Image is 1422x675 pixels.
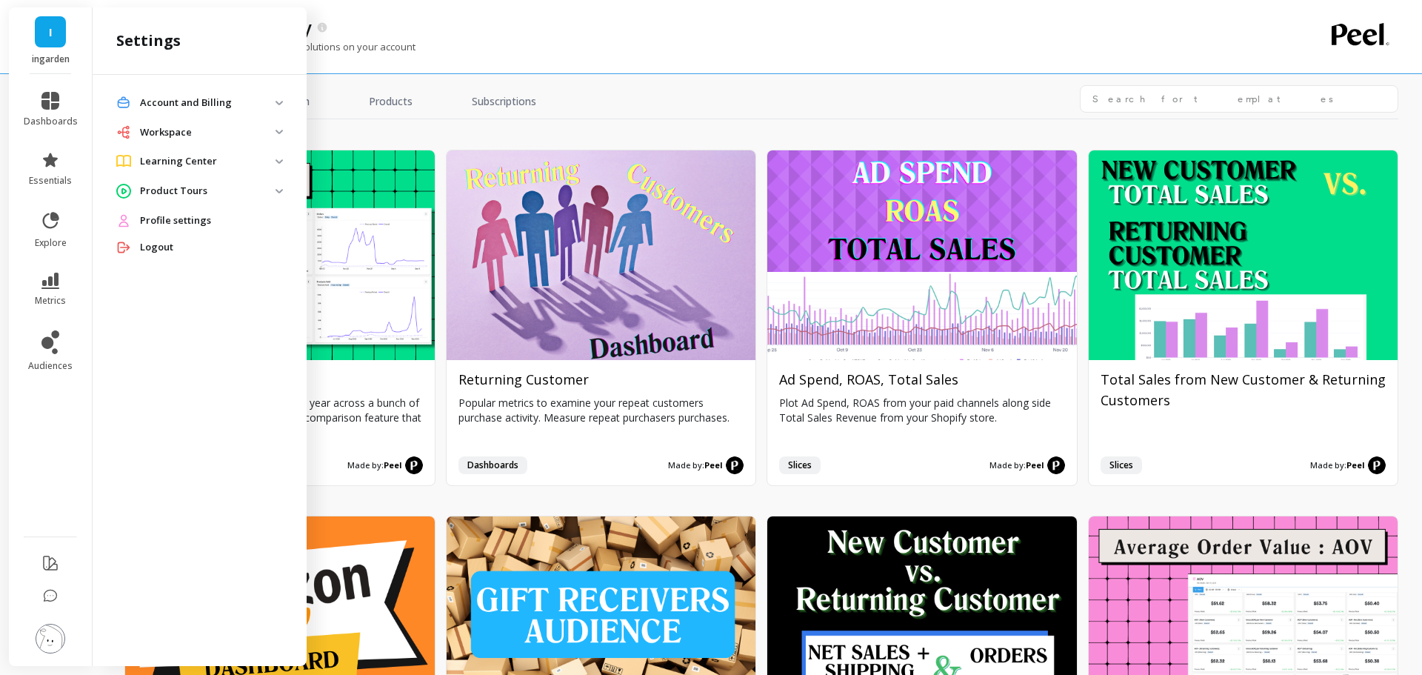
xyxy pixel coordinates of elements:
[116,96,131,110] img: navigation item icon
[24,116,78,127] span: dashboards
[276,159,283,164] img: down caret icon
[140,96,276,110] p: Account and Billing
[116,240,131,255] img: navigation item icon
[140,240,173,255] span: Logout
[116,155,131,167] img: navigation item icon
[351,85,430,119] a: Products
[140,125,276,140] p: Workspace
[116,30,181,51] h2: settings
[276,101,283,105] img: down caret icon
[116,213,131,228] img: navigation item icon
[35,295,66,307] span: metrics
[124,85,554,119] nav: Tabs
[276,130,283,134] img: down caret icon
[28,360,73,372] span: audiences
[276,189,283,193] img: down caret icon
[116,125,131,139] img: navigation item icon
[29,175,72,187] span: essentials
[140,184,276,199] p: Product Tours
[140,213,283,228] a: Profile settings
[36,624,65,654] img: profile picture
[1080,85,1398,113] input: Search for templates
[24,53,78,65] p: ingarden
[140,154,276,169] p: Learning Center
[124,116,1398,137] h2: growth
[140,213,211,228] span: Profile settings
[35,237,67,249] span: explore
[116,184,131,199] img: navigation item icon
[454,85,554,119] a: Subscriptions
[49,24,53,41] span: I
